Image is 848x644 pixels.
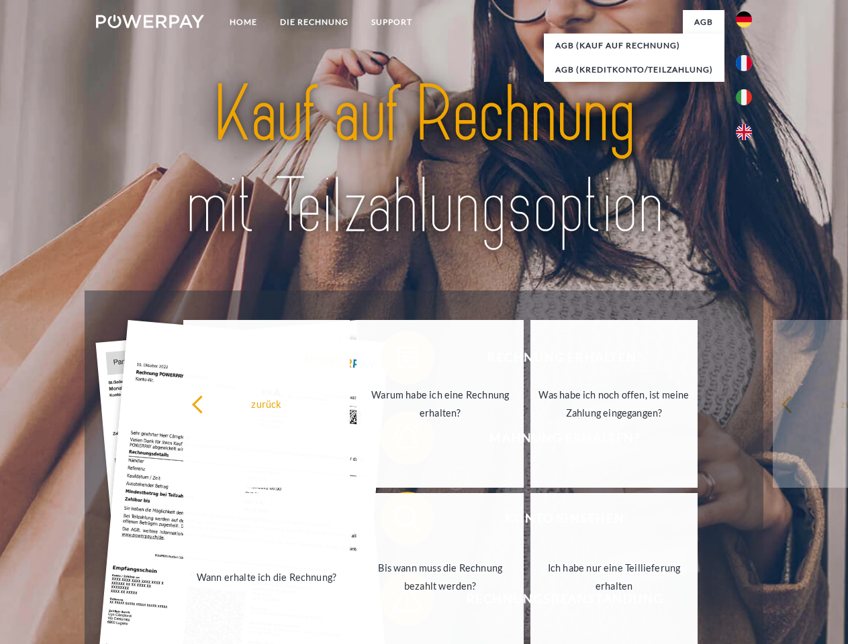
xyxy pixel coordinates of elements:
[191,568,342,586] div: Wann erhalte ich die Rechnung?
[736,55,752,71] img: fr
[544,34,724,58] a: AGB (Kauf auf Rechnung)
[360,10,424,34] a: SUPPORT
[736,124,752,140] img: en
[365,386,516,422] div: Warum habe ich eine Rechnung erhalten?
[96,15,204,28] img: logo-powerpay-white.svg
[538,559,690,595] div: Ich habe nur eine Teillieferung erhalten
[365,559,516,595] div: Bis wann muss die Rechnung bezahlt werden?
[218,10,269,34] a: Home
[544,58,724,82] a: AGB (Kreditkonto/Teilzahlung)
[736,89,752,105] img: it
[683,10,724,34] a: agb
[191,394,342,413] div: zurück
[736,11,752,28] img: de
[128,64,720,257] img: title-powerpay_de.svg
[269,10,360,34] a: DIE RECHNUNG
[538,386,690,422] div: Was habe ich noch offen, ist meine Zahlung eingegangen?
[530,320,698,488] a: Was habe ich noch offen, ist meine Zahlung eingegangen?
